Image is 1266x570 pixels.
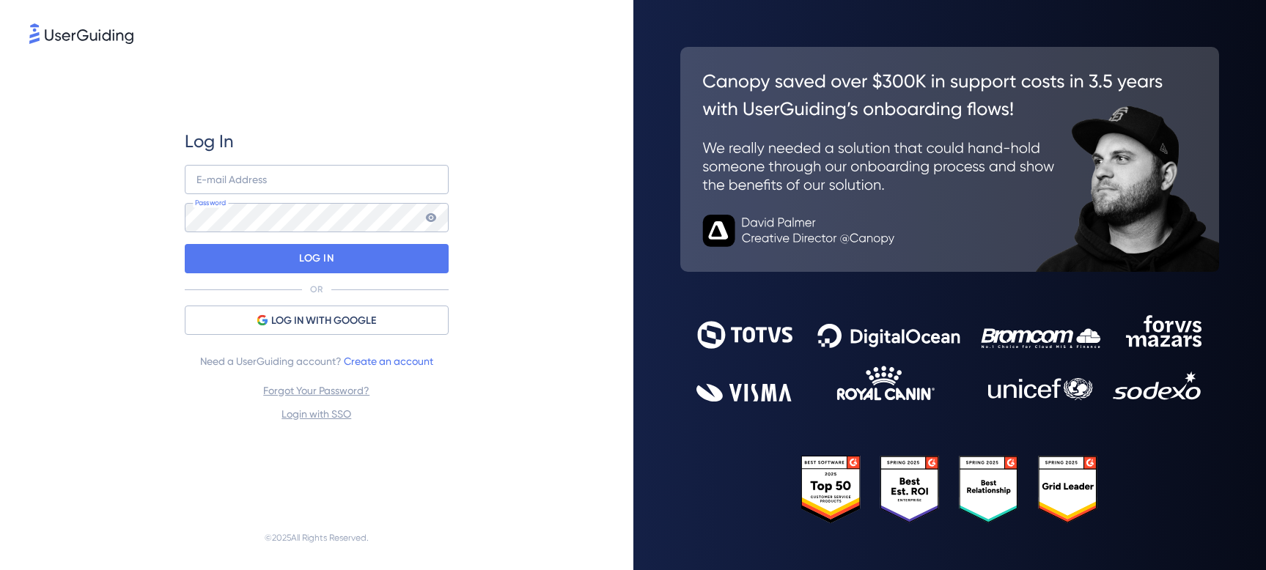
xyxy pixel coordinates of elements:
[185,165,449,194] input: example@company.com
[344,355,433,367] a: Create an account
[281,408,351,420] a: Login with SSO
[263,385,369,396] a: Forgot Your Password?
[185,130,234,153] span: Log In
[299,247,334,270] p: LOG IN
[696,315,1203,401] img: 9302ce2ac39453076f5bc0f2f2ca889b.svg
[271,312,376,330] span: LOG IN WITH GOOGLE
[801,456,1098,523] img: 25303e33045975176eb484905ab012ff.svg
[200,352,433,370] span: Need a UserGuiding account?
[265,529,369,547] span: © 2025 All Rights Reserved.
[680,47,1220,273] img: 26c0aa7c25a843aed4baddd2b5e0fa68.svg
[310,284,323,295] p: OR
[29,23,133,44] img: 8faab4ba6bc7696a72372aa768b0286c.svg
